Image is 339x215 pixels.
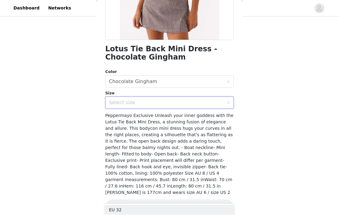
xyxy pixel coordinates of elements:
[226,101,230,105] i: icon: down
[109,76,157,87] div: Chocolate Gingham
[44,1,75,15] a: Networks
[105,45,234,61] h1: Lotus Tie Back Mini Dress - Chocolate Gingham
[105,199,234,214] button: Add Product
[316,3,322,13] div: avatar
[10,1,43,15] a: Dashboard
[105,69,234,75] div: Color
[105,113,233,195] span: Peppermayo Exclusive Unleash your inner goddess with the Lotus Tie Back Mini Dress, a stunning fu...
[105,205,234,215] li: EU 32
[109,100,223,106] div: Select size
[105,90,234,96] div: Size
